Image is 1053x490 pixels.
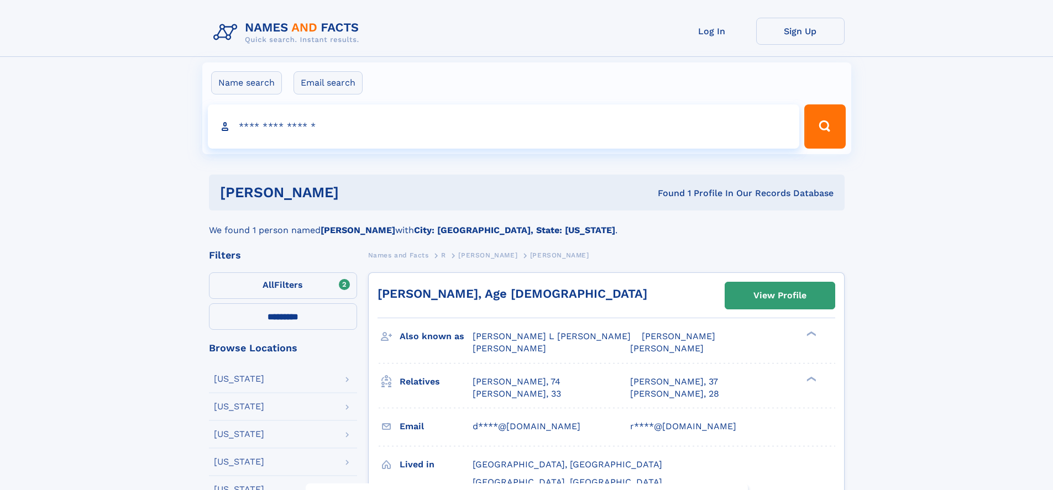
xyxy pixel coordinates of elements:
a: [PERSON_NAME], 74 [473,376,560,388]
h3: Also known as [400,327,473,346]
a: [PERSON_NAME] [458,248,517,262]
label: Name search [211,71,282,94]
div: ❯ [804,330,817,338]
span: [PERSON_NAME] L [PERSON_NAME] [473,331,631,341]
input: search input [208,104,800,149]
button: Search Button [804,104,845,149]
img: Logo Names and Facts [209,18,368,48]
div: View Profile [753,283,806,308]
a: Log In [668,18,756,45]
h3: Relatives [400,372,473,391]
h1: [PERSON_NAME] [220,186,499,199]
span: [PERSON_NAME] [630,343,704,354]
span: [PERSON_NAME] [473,343,546,354]
a: View Profile [725,282,835,309]
span: R [441,251,446,259]
span: [PERSON_NAME] [642,331,715,341]
a: R [441,248,446,262]
div: [US_STATE] [214,375,264,383]
div: ❯ [804,375,817,382]
div: [US_STATE] [214,457,264,466]
b: City: [GEOGRAPHIC_DATA], State: [US_STATE] [414,225,615,235]
div: We found 1 person named with . [209,210,845,237]
a: [PERSON_NAME], Age [DEMOGRAPHIC_DATA] [378,287,647,301]
div: Filters [209,250,357,260]
span: All [263,280,274,290]
a: [PERSON_NAME], 33 [473,388,561,400]
div: [US_STATE] [214,430,264,439]
label: Filters [209,272,357,299]
label: Email search [294,71,363,94]
span: [GEOGRAPHIC_DATA], [GEOGRAPHIC_DATA] [473,477,662,487]
a: Names and Facts [368,248,429,262]
h3: Lived in [400,455,473,474]
span: [GEOGRAPHIC_DATA], [GEOGRAPHIC_DATA] [473,459,662,470]
h3: Email [400,417,473,436]
div: Browse Locations [209,343,357,353]
span: [PERSON_NAME] [530,251,589,259]
a: Sign Up [756,18,845,45]
div: [US_STATE] [214,402,264,411]
span: [PERSON_NAME] [458,251,517,259]
a: [PERSON_NAME], 37 [630,376,718,388]
a: [PERSON_NAME], 28 [630,388,719,400]
b: [PERSON_NAME] [321,225,395,235]
div: Found 1 Profile In Our Records Database [498,187,834,199]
